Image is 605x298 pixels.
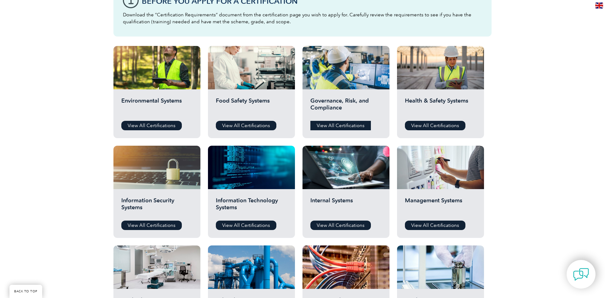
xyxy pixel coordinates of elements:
[121,197,193,216] h2: Information Security Systems
[9,285,42,298] a: BACK TO TOP
[310,221,371,230] a: View All Certifications
[310,97,382,116] h2: Governance, Risk, and Compliance
[405,221,465,230] a: View All Certifications
[216,121,276,130] a: View All Certifications
[121,221,182,230] a: View All Certifications
[216,197,287,216] h2: Information Technology Systems
[573,267,589,282] img: contact-chat.png
[310,121,371,130] a: View All Certifications
[123,11,482,25] p: Download the “Certification Requirements” document from the certification page you wish to apply ...
[405,197,476,216] h2: Management Systems
[405,121,465,130] a: View All Certifications
[405,97,476,116] h2: Health & Safety Systems
[216,221,276,230] a: View All Certifications
[216,97,287,116] h2: Food Safety Systems
[310,197,382,216] h2: Internal Systems
[121,97,193,116] h2: Environmental Systems
[121,121,182,130] a: View All Certifications
[595,3,603,8] img: en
